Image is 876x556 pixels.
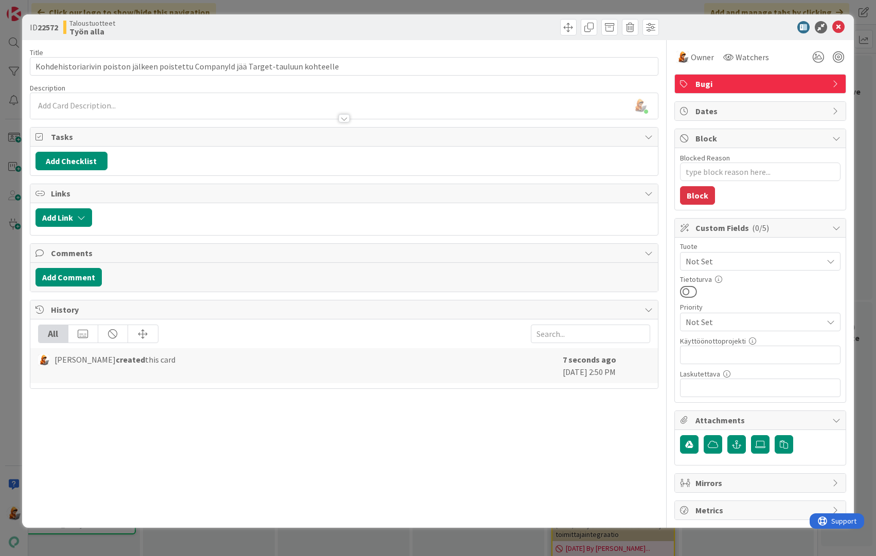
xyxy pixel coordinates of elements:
img: MH [38,354,49,366]
label: Laskutettava [680,369,720,379]
input: type card name here... [30,57,659,76]
span: ( 0/5 ) [752,223,769,233]
span: Not Set [686,315,817,329]
button: Add Checklist [35,152,108,170]
span: History [51,303,640,316]
span: Description [30,83,65,93]
div: Priority [680,303,841,311]
span: Block [695,132,827,145]
span: ID [30,21,58,33]
img: MH [676,51,689,63]
span: Watchers [736,51,769,63]
span: Links [51,187,640,200]
span: Bugi [695,78,827,90]
span: Comments [51,247,640,259]
span: Support [22,2,47,14]
span: Owner [691,51,714,63]
span: [PERSON_NAME] this card [55,353,175,366]
div: [DATE] 2:50 PM [563,353,650,378]
div: All [39,325,68,343]
span: Mirrors [695,477,827,489]
b: 22572 [38,22,58,32]
b: Työn alla [69,27,115,35]
button: Block [680,186,715,205]
button: Add Comment [35,268,102,286]
b: created [116,354,145,365]
span: Attachments [695,414,827,426]
label: Blocked Reason [680,153,730,163]
span: Tasks [51,131,640,143]
button: Add Link [35,208,92,227]
input: Search... [531,325,650,343]
label: Title [30,48,43,57]
span: Taloustuotteet [69,19,115,27]
div: Tuote [680,243,841,250]
img: ZZFks03RHHgJxPgN5G6fQMAAnOxjdkHE.png [633,98,647,113]
span: Custom Fields [695,222,827,234]
span: Dates [695,105,827,117]
div: Tietoturva [680,276,841,283]
span: Not Set [686,254,817,268]
b: 7 seconds ago [563,354,616,365]
span: Metrics [695,504,827,516]
label: Käyttöönottoprojekti [680,336,746,346]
